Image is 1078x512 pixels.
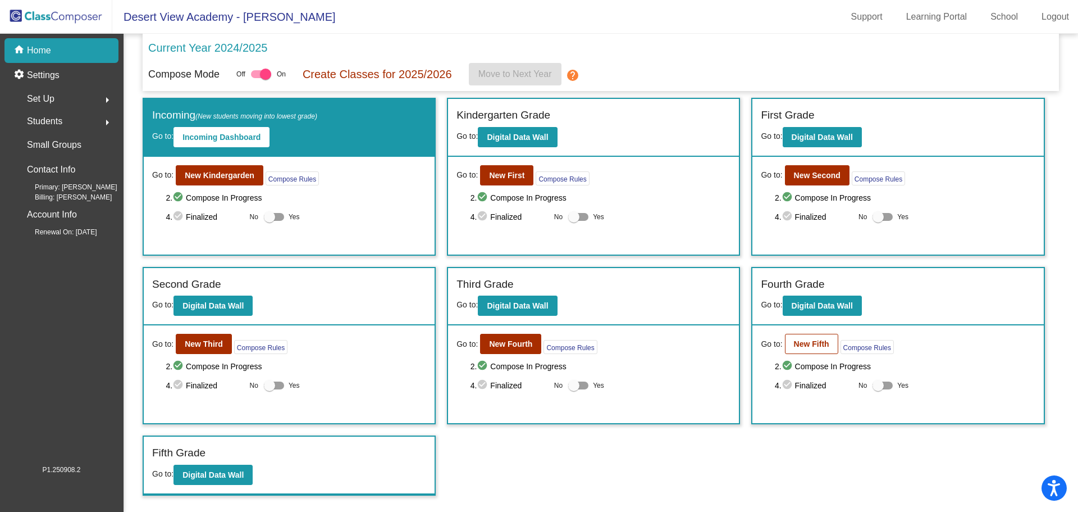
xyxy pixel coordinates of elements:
[477,379,490,392] mat-icon: check_circle
[112,8,336,26] span: Desert View Academy - [PERSON_NAME]
[173,465,253,485] button: Digital Data Wall
[166,191,426,205] span: 2. Compose In Progress
[27,137,81,153] p: Small Groups
[471,360,731,373] span: 2. Compose In Progress
[783,296,862,316] button: Digital Data Wall
[471,210,549,224] span: 4. Finalized
[471,191,731,205] span: 2. Compose In Progress
[172,210,186,224] mat-icon: check_circle
[173,127,269,147] button: Incoming Dashboard
[761,300,782,309] span: Go to:
[536,171,589,185] button: Compose Rules
[289,210,300,224] span: Yes
[785,334,838,354] button: New Fifth
[841,340,894,354] button: Compose Rules
[152,107,317,124] label: Incoming
[27,44,51,57] p: Home
[782,191,795,205] mat-icon: check_circle
[480,334,541,354] button: New Fourth
[234,340,287,354] button: Compose Rules
[981,8,1027,26] a: School
[148,67,220,82] p: Compose Mode
[487,301,548,310] b: Digital Data Wall
[277,69,286,79] span: On
[761,107,814,124] label: First Grade
[782,379,795,392] mat-icon: check_circle
[782,210,795,224] mat-icon: check_circle
[250,212,258,222] span: No
[152,277,221,293] label: Second Grade
[897,210,908,224] span: Yes
[478,296,557,316] button: Digital Data Wall
[593,379,604,392] span: Yes
[792,133,853,142] b: Digital Data Wall
[17,182,117,192] span: Primary: [PERSON_NAME]
[173,296,253,316] button: Digital Data Wall
[761,277,824,293] label: Fourth Grade
[794,171,841,180] b: New Second
[17,192,112,202] span: Billing: [PERSON_NAME]
[456,277,513,293] label: Third Grade
[195,112,317,120] span: (New students moving into lowest grade)
[17,227,97,237] span: Renewal On: [DATE]
[761,132,782,141] span: Go to:
[775,360,1035,373] span: 2. Compose In Progress
[471,379,549,392] span: 4. Finalized
[13,69,27,82] mat-icon: settings
[858,212,867,222] span: No
[456,169,478,181] span: Go to:
[182,301,244,310] b: Digital Data Wall
[172,379,186,392] mat-icon: check_circle
[469,63,561,85] button: Move to Next Year
[761,169,782,181] span: Go to:
[182,470,244,479] b: Digital Data Wall
[554,212,563,222] span: No
[152,300,173,309] span: Go to:
[897,8,976,26] a: Learning Portal
[842,8,892,26] a: Support
[101,116,114,129] mat-icon: arrow_right
[858,380,867,391] span: No
[480,165,533,185] button: New First
[152,469,173,478] span: Go to:
[185,171,254,180] b: New Kindergarden
[456,132,478,141] span: Go to:
[489,339,532,348] b: New Fourth
[266,171,319,185] button: Compose Rules
[782,360,795,373] mat-icon: check_circle
[152,338,173,350] span: Go to:
[185,339,223,348] b: New Third
[794,339,829,348] b: New Fifth
[101,93,114,107] mat-icon: arrow_right
[477,191,490,205] mat-icon: check_circle
[543,340,597,354] button: Compose Rules
[785,165,849,185] button: New Second
[566,69,579,82] mat-icon: help
[478,127,557,147] button: Digital Data Wall
[27,91,54,107] span: Set Up
[456,300,478,309] span: Go to:
[166,360,426,373] span: 2. Compose In Progress
[250,380,258,391] span: No
[166,210,244,224] span: 4. Finalized
[27,69,60,82] p: Settings
[775,210,853,224] span: 4. Finalized
[477,360,490,373] mat-icon: check_circle
[554,380,563,391] span: No
[289,379,300,392] span: Yes
[152,169,173,181] span: Go to:
[166,379,244,392] span: 4. Finalized
[761,338,782,350] span: Go to:
[792,301,853,310] b: Digital Data Wall
[182,133,261,142] b: Incoming Dashboard
[456,338,478,350] span: Go to:
[783,127,862,147] button: Digital Data Wall
[897,379,908,392] span: Yes
[176,334,232,354] button: New Third
[478,69,552,79] span: Move to Next Year
[303,66,452,83] p: Create Classes for 2025/2026
[148,39,267,56] p: Current Year 2024/2025
[456,107,550,124] label: Kindergarten Grade
[489,171,524,180] b: New First
[775,379,853,392] span: 4. Finalized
